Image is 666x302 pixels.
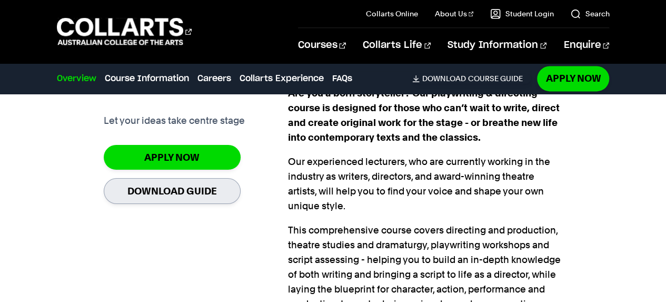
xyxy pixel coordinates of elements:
a: Careers [197,72,231,85]
a: Course Information [105,72,189,85]
div: Go to homepage [57,16,192,46]
a: DownloadCourse Guide [412,74,531,83]
a: Courses [298,28,346,63]
a: Enquire [563,28,609,63]
span: Download [422,74,465,83]
a: Collarts Online [366,8,418,19]
a: About Us [435,8,474,19]
a: Apply Now [104,145,241,170]
a: Student Login [490,8,553,19]
strong: Are you a born storyteller? Our playwriting & directing course is designed for those who can’t wa... [288,87,560,143]
a: Overview [57,72,96,85]
a: Download Guide [104,178,241,204]
a: Study Information [448,28,546,63]
a: Collarts Experience [240,72,324,85]
a: Collarts Life [363,28,431,63]
a: Search [570,8,609,19]
p: Let your ideas take centre stage [104,113,245,128]
p: Our experienced lecturers, who are currently working in the industry as writers, directors, and a... [288,154,563,213]
a: FAQs [332,72,352,85]
a: Apply Now [537,66,609,91]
